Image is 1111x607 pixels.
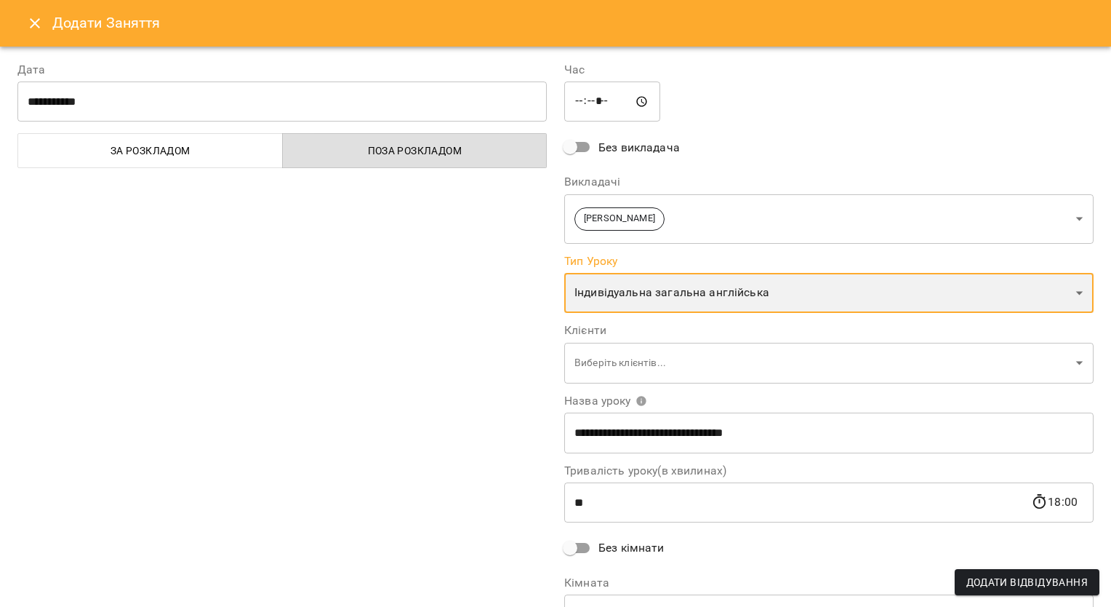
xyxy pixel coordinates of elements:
[575,212,664,226] span: [PERSON_NAME]
[17,133,283,168] button: За розкладом
[27,142,274,159] span: За розкладом
[564,64,1094,76] label: Час
[52,12,1094,34] h6: Додати Заняття
[635,395,647,407] svg: Вкажіть назву уроку або виберіть клієнтів
[564,465,1094,477] label: Тривалість уроку(в хвилинах)
[966,574,1088,591] span: Додати Відвідування
[955,569,1099,595] button: Додати Відвідування
[574,356,1070,370] p: Виберіть клієнтів...
[564,325,1094,336] label: Клієнти
[17,64,547,76] label: Дата
[598,139,680,156] span: Без викладача
[564,194,1094,244] div: [PERSON_NAME]
[564,395,647,407] span: Назва уроку
[17,6,52,41] button: Close
[564,176,1094,188] label: Викладачі
[564,255,1094,267] label: Тип Уроку
[282,133,548,168] button: Поза розкладом
[292,142,539,159] span: Поза розкладом
[564,342,1094,384] div: Виберіть клієнтів...
[598,539,665,557] span: Без кімнати
[564,273,1094,314] div: Індивідуальна загальна англійська
[564,577,1094,589] label: Кімната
